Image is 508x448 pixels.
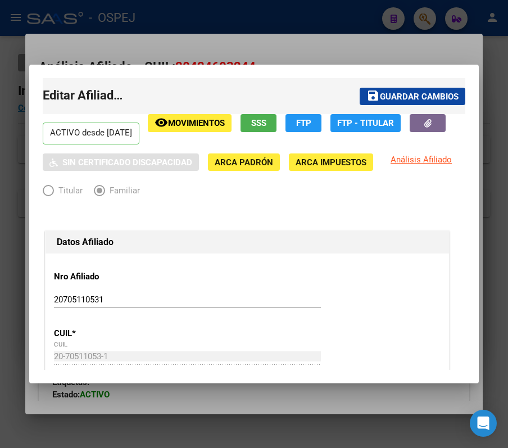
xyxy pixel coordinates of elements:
span: Movimientos [168,119,225,129]
span: Análisis Afiliado [391,155,452,165]
button: Sin Certificado Discapacidad [43,153,199,171]
span: FTP [296,119,311,129]
mat-icon: save [366,89,380,102]
button: FTP - Titular [330,114,401,132]
button: FTP [285,114,321,132]
span: FTP - Titular [337,119,394,129]
p: ACTIVO desde [DATE] [43,123,139,144]
mat-icon: remove_red_eye [155,116,168,129]
div: Open Intercom Messenger [470,410,497,437]
span: ARCA Impuestos [296,157,366,168]
button: ARCA Impuestos [289,153,373,171]
button: Guardar cambios [360,88,465,105]
button: SSS [241,114,276,132]
p: Nro Afiliado [54,270,170,283]
h1: Datos Afiliado [57,236,438,249]
button: ARCA Padrón [208,153,280,171]
span: SSS [251,119,266,129]
span: Editar Afiliado 20705110531 [43,88,203,102]
span: Guardar cambios [380,92,459,102]
mat-radio-group: Elija una opción [43,188,151,198]
span: ARCA Padrón [215,157,273,168]
span: Titular [54,184,83,197]
span: Sin Certificado Discapacidad [62,157,192,168]
button: Movimientos [148,114,232,132]
p: CUIL [54,327,170,340]
span: Familiar [105,184,140,197]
